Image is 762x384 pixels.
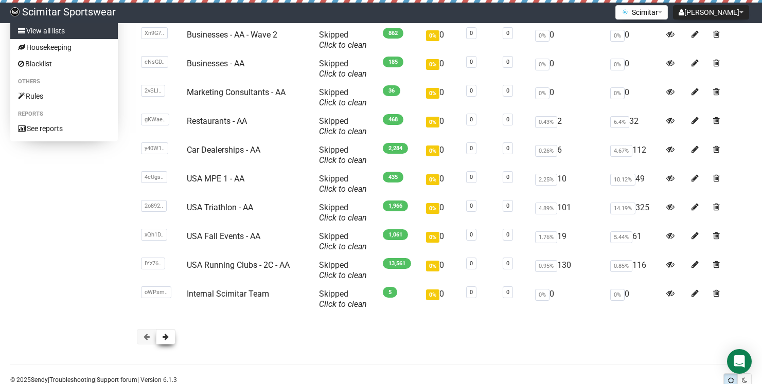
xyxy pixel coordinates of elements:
[319,69,367,79] a: Click to clean
[141,171,167,183] span: 4cUgs..
[383,172,403,182] span: 435
[422,83,462,112] td: 0
[606,198,662,227] td: 325
[383,200,408,211] span: 1,966
[621,8,629,16] img: 1.png
[506,59,509,65] a: 0
[141,229,167,241] span: xQh1D..
[610,260,632,272] span: 0.85%
[610,231,632,243] span: 5.44%
[470,289,473,296] a: 0
[470,87,473,94] a: 0
[470,231,473,238] a: 0
[610,59,625,70] span: 0%
[383,287,397,298] span: 5
[422,170,462,198] td: 0
[10,56,118,72] a: Blacklist
[319,40,367,50] a: Click to clean
[615,5,668,20] button: Scimitar
[610,87,625,99] span: 0%
[531,285,606,314] td: 0
[426,88,439,99] span: 0%
[470,30,473,36] a: 0
[535,203,557,214] span: 4.89%
[506,174,509,180] a: 0
[535,59,550,70] span: 0%
[426,59,439,70] span: 0%
[535,116,557,128] span: 0.43%
[506,30,509,36] a: 0
[319,174,367,194] span: Skipped
[606,112,662,141] td: 32
[141,27,168,39] span: Xn9G7..
[426,30,439,41] span: 0%
[383,85,400,96] span: 36
[531,256,606,285] td: 130
[506,116,509,123] a: 0
[319,116,367,136] span: Skipped
[141,85,165,97] span: 2vSLI..
[141,258,165,269] span: IYz76..
[319,203,367,223] span: Skipped
[606,54,662,83] td: 0
[422,141,462,170] td: 0
[506,260,509,267] a: 0
[10,88,118,104] a: Rules
[506,231,509,238] a: 0
[187,289,269,299] a: Internal Scimitar Team
[422,112,462,141] td: 0
[606,227,662,256] td: 61
[187,30,277,40] a: Businesses - AA - Wave 2
[673,5,749,20] button: [PERSON_NAME]
[187,59,244,68] a: Businesses - AA
[187,203,253,212] a: USA Triathlon - AA
[383,258,411,269] span: 13,561
[422,54,462,83] td: 0
[606,256,662,285] td: 116
[422,285,462,314] td: 0
[319,260,367,280] span: Skipped
[426,261,439,271] span: 0%
[319,213,367,223] a: Click to clean
[10,7,20,16] img: c430136311b1e6f103092caacf47139d
[606,170,662,198] td: 49
[319,59,367,79] span: Skipped
[470,260,473,267] a: 0
[10,120,118,137] a: See reports
[531,112,606,141] td: 2
[383,229,408,240] span: 1,061
[383,114,403,125] span: 468
[606,141,662,170] td: 112
[426,117,439,127] span: 0%
[535,87,550,99] span: 0%
[319,299,367,309] a: Click to clean
[470,59,473,65] a: 0
[319,87,367,107] span: Skipped
[727,349,752,374] div: Open Intercom Messenger
[426,289,439,300] span: 0%
[187,116,247,126] a: Restaurants - AA
[610,30,625,42] span: 0%
[141,200,167,212] span: 2o892..
[422,26,462,54] td: 0
[187,174,244,184] a: USA MPE 1 - AA
[535,231,557,243] span: 1.76%
[187,231,260,241] a: USA Fall Events - AA
[531,26,606,54] td: 0
[610,203,635,214] span: 14.19%
[31,376,48,383] a: Sendy
[10,39,118,56] a: Housekeeping
[426,203,439,214] span: 0%
[319,145,367,165] span: Skipped
[606,285,662,314] td: 0
[10,108,118,120] li: Reports
[319,155,367,165] a: Click to clean
[535,145,557,157] span: 0.26%
[426,174,439,185] span: 0%
[319,30,367,50] span: Skipped
[610,145,632,157] span: 4.67%
[383,28,403,39] span: 862
[10,76,118,88] li: Others
[531,141,606,170] td: 6
[141,56,168,68] span: eNsGD..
